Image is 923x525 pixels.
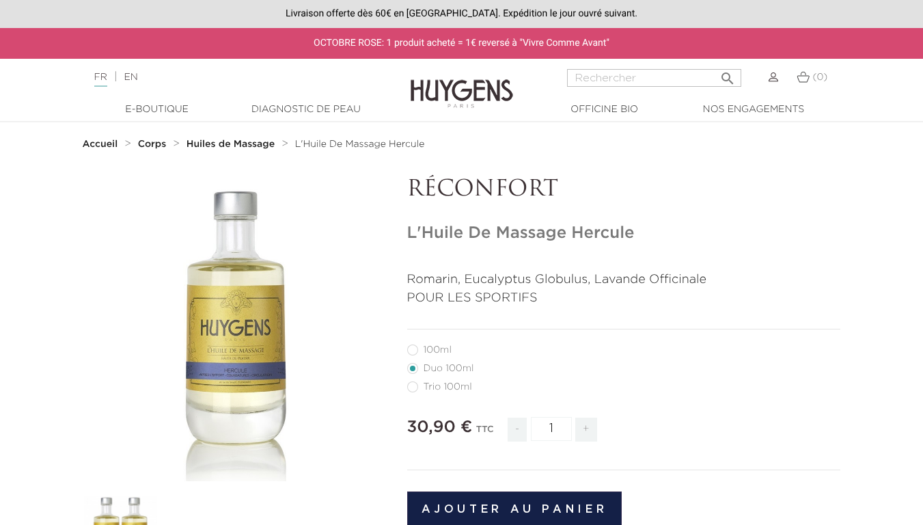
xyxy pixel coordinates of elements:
[407,345,468,355] label: 100ml
[87,69,374,85] div: |
[531,417,572,441] input: Quantité
[295,139,425,150] a: L'Huile De Massage Hercule
[89,103,225,117] a: E-Boutique
[83,139,118,149] strong: Accueil
[476,415,494,452] div: TTC
[536,103,673,117] a: Officine Bio
[719,66,736,83] i: 
[411,57,513,110] img: Huygens
[812,72,827,82] span: (0)
[187,139,275,149] strong: Huiles de Massage
[295,139,425,149] span: L'Huile De Massage Hercule
[94,72,107,87] a: FR
[407,224,841,243] h1: L'Huile De Massage Hercule
[407,381,488,392] label: Trio 100ml
[187,139,278,150] a: Huiles de Massage
[138,139,167,149] strong: Corps
[124,72,137,82] a: EN
[407,271,841,289] p: Romarin, Eucalyptus Globulus, Lavande Officinale
[575,418,597,442] span: +
[138,139,169,150] a: Corps
[407,177,841,203] p: RÉCONFORT
[685,103,822,117] a: Nos engagements
[238,103,374,117] a: Diagnostic de peau
[407,289,841,308] p: POUR LES SPORTIFS
[508,418,527,442] span: -
[407,419,473,435] span: 30,90 €
[715,65,740,83] button: 
[83,139,121,150] a: Accueil
[567,69,741,87] input: Rechercher
[407,363,491,374] label: Duo 100ml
